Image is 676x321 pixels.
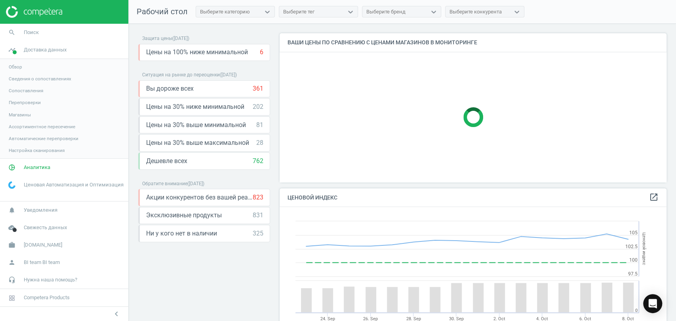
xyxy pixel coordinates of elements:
span: Ассортиментное пересечение [9,123,75,130]
i: chevron_left [112,309,121,319]
div: 831 [253,211,263,220]
span: Доставка данных [24,46,67,53]
span: Поиск [24,29,39,36]
img: ajHJNr6hYgQAAAAASUVORK5CYII= [6,6,62,18]
div: Выберите конкурента [449,8,502,15]
button: chevron_left [107,309,126,319]
span: Обратите внимание [142,181,187,186]
span: [DOMAIN_NAME] [24,241,62,249]
h4: Ценовой индекс [280,188,666,207]
a: open_in_new [649,192,659,203]
text: 0 [635,308,638,313]
span: Сопоставления [9,87,43,94]
img: wGWNvw8QSZomAAAAABJRU5ErkJggg== [8,181,15,189]
i: open_in_new [649,192,659,202]
text: 100 [629,257,638,263]
i: pie_chart_outlined [4,160,19,175]
span: Цены на 100% ниже минимальной [146,48,248,57]
span: Настройка сканирования [9,147,65,154]
span: Перепроверки [9,99,41,106]
text: 105 [629,230,638,236]
i: person [4,255,19,270]
div: 6 [260,48,263,57]
span: Цены на 30% выше минимальной [146,121,246,129]
span: ( [DATE] ) [220,72,237,78]
span: Дешевле всех [146,157,187,165]
span: Свежесть данных [24,224,67,231]
span: Сведения о сопоставлениях [9,76,71,82]
div: 325 [253,229,263,238]
div: 361 [253,84,263,93]
i: search [4,25,19,40]
span: Акции конкурентов без вашей реакции [146,193,253,202]
div: 202 [253,103,263,111]
span: Автоматические перепроверки [9,135,78,142]
span: Магазины [9,112,31,118]
i: headset_mic [4,272,19,287]
span: Цены на 30% выше максимальной [146,139,249,147]
i: work [4,237,19,253]
span: Ценовая Автоматизация и Оптимизация [24,181,124,188]
span: Аналитика [24,164,50,171]
span: Уведомления [24,207,57,214]
div: 28 [256,139,263,147]
i: cloud_done [4,220,19,235]
span: Ситуация на рынке до переоценки [142,72,220,78]
span: Ни у кого нет в наличии [146,229,217,238]
span: ( [DATE] ) [172,36,189,41]
div: Выберите тег [283,8,314,15]
span: Обзор [9,64,22,70]
span: Нужна наша помощь? [24,276,77,283]
div: 81 [256,121,263,129]
span: Цены на 30% ниже минимальной [146,103,244,111]
i: notifications [4,203,19,218]
span: Защита цены [142,36,172,41]
span: Рабочий стол [137,7,188,16]
text: 97.5 [628,271,638,277]
div: 823 [253,193,263,202]
div: Open Intercom Messenger [643,294,662,313]
span: Competera Products [24,294,70,301]
span: Эксклюзивные продукты [146,211,222,220]
div: Выберите бренд [366,8,406,15]
i: timeline [4,42,19,57]
div: 762 [253,157,263,165]
div: Выберите категорию [200,8,250,15]
text: 102.5 [625,244,638,249]
h4: Ваши цены по сравнению с ценами магазинов в мониторинге [280,33,666,52]
span: ( [DATE] ) [187,181,204,186]
tspan: Ценовой индекс [642,232,647,265]
span: Вы дороже всех [146,84,194,93]
span: BI team BI team [24,259,60,266]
